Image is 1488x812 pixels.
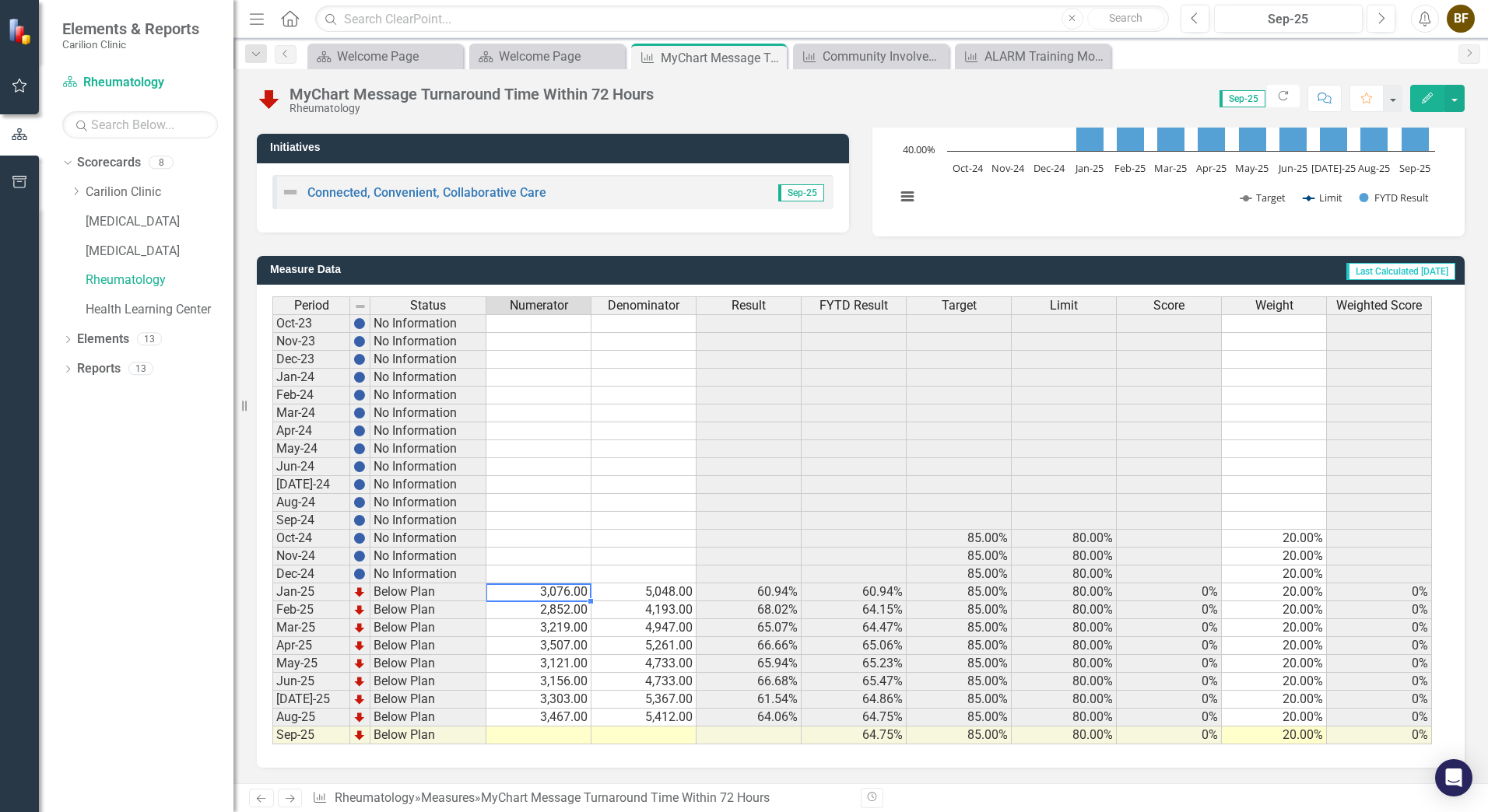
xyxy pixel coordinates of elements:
[907,565,1012,583] td: 85.00%
[907,655,1012,673] td: 85.00%
[272,458,350,476] td: Jun-24
[353,621,366,634] img: TnMDeAgwAPMxUmUi88jYAAAAAElFTkSuQmCC
[1327,637,1432,655] td: 0%
[1327,673,1432,691] td: 0%
[1012,691,1117,709] td: 80.00%
[272,655,350,673] td: May-25
[697,583,802,601] td: 60.94%
[62,111,218,138] input: Search Below...
[1117,691,1222,709] td: 0%
[1222,726,1327,744] td: 20.00%
[272,583,350,601] td: Jan-25
[370,601,486,619] td: Below Plan
[1074,161,1104,175] text: Jan-25
[272,369,350,387] td: Jan-24
[802,709,907,726] td: 64.75%
[370,512,486,530] td: No Information
[1012,530,1117,548] td: 80.00%
[481,790,770,805] div: MyChart Message Turnaround Time Within 72 Hours
[370,726,486,744] td: Below Plan
[942,299,977,313] span: Target
[128,362,153,376] div: 13
[272,530,350,548] td: Oct-24
[353,550,366,562] img: BgCOk07PiH71IgAAAABJRU5ErkJggg==
[272,440,350,458] td: May-24
[1154,161,1187,175] text: Mar-25
[1327,691,1432,709] td: 0%
[1327,601,1432,619] td: 0%
[353,729,366,741] img: TnMDeAgwAPMxUmUi88jYAAAAAElFTkSuQmCC
[802,726,907,744] td: 64.75%
[903,142,935,156] text: 40.00%
[86,271,233,289] a: Rheumatology
[1220,10,1357,29] div: Sep-25
[1012,726,1117,744] td: 80.00%
[272,673,350,691] td: Jun-25
[1012,619,1117,637] td: 80.00%
[1327,619,1432,637] td: 0%
[311,47,459,66] a: Welcome Page
[1087,8,1165,30] button: Search
[77,360,121,378] a: Reports
[77,154,141,172] a: Scorecards
[907,726,1012,744] td: 85.00%
[370,691,486,709] td: Below Plan
[272,601,350,619] td: Feb-25
[1012,601,1117,619] td: 80.00%
[370,458,486,476] td: No Information
[1117,637,1222,655] td: 0%
[272,565,350,583] td: Dec-24
[499,47,621,66] div: Welcome Page
[353,604,366,616] img: TnMDeAgwAPMxUmUi88jYAAAAAElFTkSuQmCC
[353,460,366,473] img: BgCOk07PiH71IgAAAABJRU5ErkJggg==
[149,156,174,170] div: 8
[473,47,621,66] a: Welcome Page
[337,47,459,66] div: Welcome Page
[272,709,350,726] td: Aug-25
[486,709,591,726] td: 3,467.00
[370,530,486,548] td: No Information
[1222,637,1327,655] td: 20.00%
[907,637,1012,655] td: 85.00%
[984,47,1107,66] div: ALARM Training Module
[272,691,350,709] td: [DATE]-25
[353,532,366,544] img: BgCOk07PiH71IgAAAABJRU5ErkJggg==
[353,496,366,509] img: BgCOk07PiH71IgAAAABJRU5ErkJggg==
[370,404,486,422] td: No Information
[1034,161,1065,175] text: Dec-24
[591,673,697,691] td: 4,733.00
[1196,161,1227,175] text: Apr-25
[257,86,282,111] img: Below Plan
[608,299,679,313] span: Denominator
[272,351,350,369] td: Dec-23
[1117,619,1222,637] td: 0%
[591,583,697,601] td: 5,048.00
[797,47,945,66] a: Community Involvement Lectures/Outreach
[353,514,366,527] img: BgCOk07PiH71IgAAAABJRU5ErkJggg==
[1327,726,1432,744] td: 0%
[353,425,366,437] img: BgCOk07PiH71IgAAAABJRU5ErkJggg==
[370,314,486,333] td: No Information
[697,601,802,619] td: 68.02%
[1336,299,1422,313] span: Weighted Score
[802,637,907,655] td: 65.06%
[1327,709,1432,726] td: 0%
[86,243,233,261] a: [MEDICAL_DATA]
[907,548,1012,565] td: 85.00%
[312,789,849,807] div: » »
[486,691,591,709] td: 3,303.00
[1222,530,1327,548] td: 20.00%
[1117,655,1222,673] td: 0%
[802,673,907,691] td: 65.47%
[907,691,1012,709] td: 85.00%
[307,185,546,200] a: Connected, Convenient, Collaborative Care
[353,711,366,723] img: TnMDeAgwAPMxUmUi88jYAAAAAElFTkSuQmCC
[86,213,233,231] a: [MEDICAL_DATA]
[1277,161,1307,175] text: Jun-25
[697,637,802,655] td: 66.66%
[1255,299,1293,313] span: Weight
[294,299,329,313] span: Period
[1447,5,1475,33] button: BF
[353,335,366,348] img: BgCOk07PiH71IgAAAABJRU5ErkJggg==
